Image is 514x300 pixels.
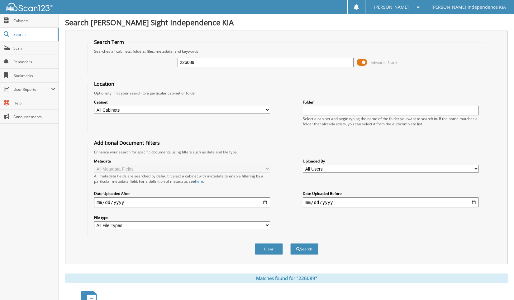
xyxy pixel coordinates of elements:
div: Select a cabinet and begin typing the name of the folder you want to search in. If the name match... [303,116,479,127]
span: Announcements [13,114,55,119]
div: Enhance your search for specific documents using filters such as date and file type. [91,149,482,155]
span: [PERSON_NAME] [374,5,409,9]
input: start [94,197,270,207]
label: Date Uploaded After [94,191,270,196]
label: Cabinet [94,99,270,105]
label: Folder [303,99,479,105]
div: Optionally limit your search to a particular cabinet or folder [91,90,482,96]
span: Scan [13,46,55,51]
span: Cabinets [13,18,55,23]
button: Clear [255,243,283,255]
span: Search [13,32,55,37]
label: File type [94,215,270,220]
label: Metadata [94,158,270,164]
div: Matches found for "226089" [65,273,508,283]
a: here [195,179,203,184]
label: Uploaded By [303,158,479,164]
span: Help [13,100,55,106]
span: [PERSON_NAME] Independence KIA [431,5,506,9]
legend: Search Term [91,39,127,46]
button: Search [290,243,318,255]
div: Searches all cabinets, folders, files, metadata, and keywords [91,49,482,54]
span: Advanced Search [371,60,398,65]
span: User Reports [13,87,51,92]
input: end [303,197,479,207]
span: Bookmarks [13,73,55,78]
span: Reminders [13,59,55,65]
h1: Search [PERSON_NAME] Sight Independence KIA [65,17,508,27]
legend: Additional Document Filters [91,139,163,146]
img: scan123-logo-white.svg [6,3,53,11]
legend: Location [91,80,117,87]
div: All metadata fields are searched by default. Select a cabinet with metadata to enable filtering b... [94,173,270,184]
label: Date Uploaded Before [303,191,479,196]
